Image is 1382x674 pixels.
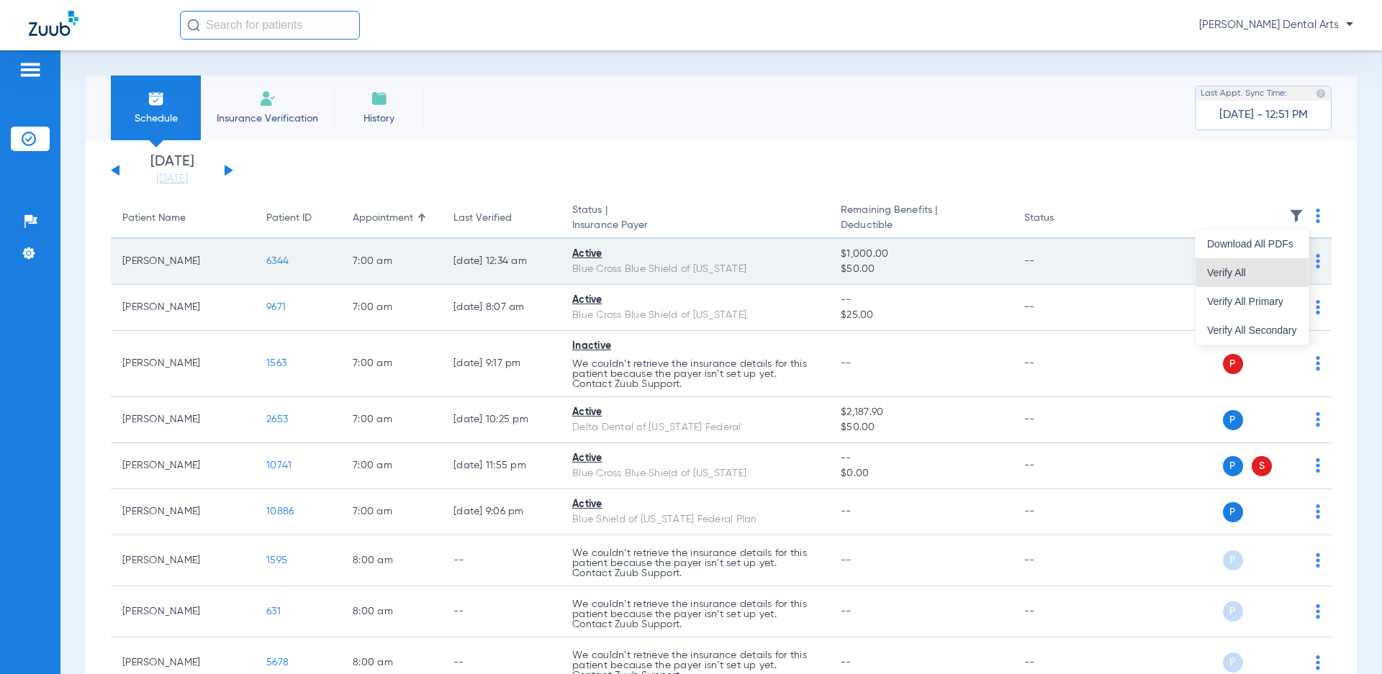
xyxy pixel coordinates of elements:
[1207,296,1297,306] span: Verify All Primary
[1207,268,1297,278] span: Verify All
[1207,325,1297,335] span: Verify All Secondary
[1207,239,1297,249] span: Download All PDFs
[1310,605,1382,674] iframe: Chat Widget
